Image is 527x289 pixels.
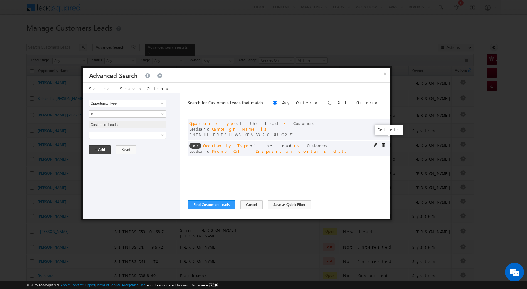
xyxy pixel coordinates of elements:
span: of the Lead and [189,121,314,137]
a: Is [89,110,166,118]
label: Any Criteria [282,100,318,105]
span: is [294,143,302,148]
span: contains data [298,148,348,154]
textarea: Type your message and hit 'Enter' [8,58,114,188]
a: Contact Support [71,283,95,287]
span: of the Lead and [189,143,348,154]
span: Campaign Name [212,126,256,132]
label: All Criteria [337,100,378,105]
button: Save as Quick Filter [268,200,311,209]
span: Customers Leads [189,143,327,154]
div: Delete [375,125,403,135]
span: Is [89,111,157,117]
div: Chat with us now [33,33,105,41]
span: Your Leadsquared Account Number is [146,283,218,287]
span: is [261,126,269,132]
button: Cancel [240,200,263,209]
span: Phone Call Disposition [212,148,293,154]
em: Start Chat [85,193,114,201]
span: Opportunity Type [189,121,236,126]
h3: Advanced Search [89,68,138,82]
a: Terms of Service [96,283,121,287]
button: Find Customers Leads [188,200,235,209]
button: × [380,68,390,79]
span: is [280,121,288,126]
a: Acceptable Use [122,283,146,287]
span: © 2025 LeadSquared | | | | | [26,282,218,288]
span: Select Search Criteria [89,86,169,91]
input: Type to Search [89,121,166,128]
span: NTB_HL_FRESH_WS_CC_VB3_20AUG25 [189,132,294,137]
input: Type to Search [89,100,166,107]
span: Customers Leads [189,121,314,132]
div: Minimize live chat window [103,3,118,18]
span: Search for Customers Leads that match [188,100,263,105]
img: d_60004797649_company_0_60004797649 [11,33,26,41]
span: 77516 [209,283,218,287]
button: Reset [116,145,136,154]
a: About [61,283,70,287]
button: + Add [89,145,111,154]
a: Show All Items [157,100,165,106]
span: or [189,143,201,149]
span: Opportunity Type [203,143,250,148]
